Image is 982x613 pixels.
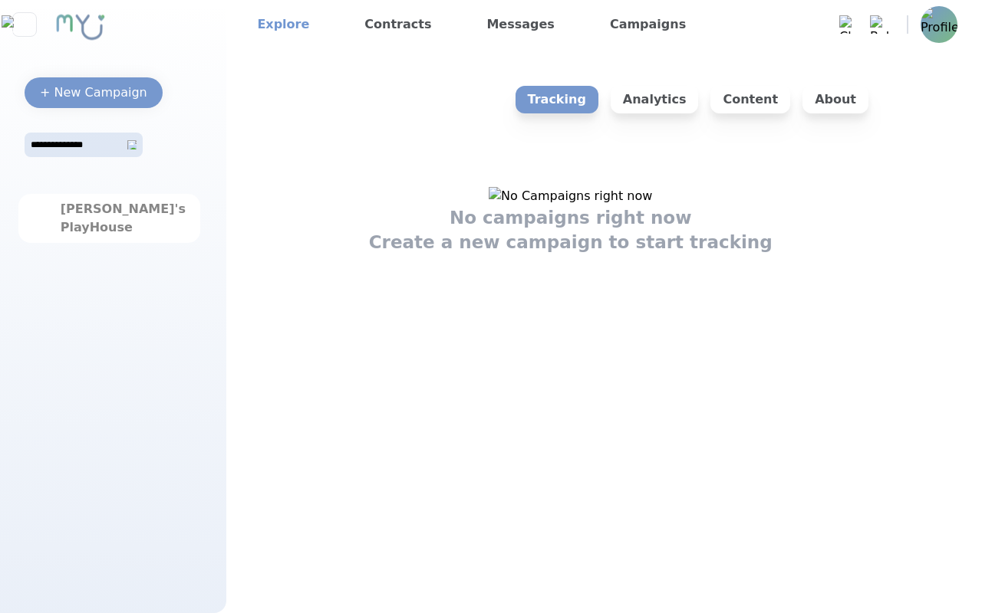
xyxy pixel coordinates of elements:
[870,15,888,34] img: Bell
[604,12,692,37] a: Campaigns
[450,205,692,230] h1: No campaigns right now
[921,6,957,43] img: Profile
[369,230,773,254] h1: Create a new campaign to start tracking
[2,15,47,34] img: Close sidebar
[358,12,437,37] a: Contracts
[25,77,163,108] button: + New Campaign
[251,12,315,37] a: Explore
[480,12,560,37] a: Messages
[611,86,699,113] p: Analytics
[61,200,159,237] div: [PERSON_NAME]'s PlayHouse
[489,187,652,205] img: No Campaigns right now
[40,84,147,102] div: + New Campaign
[710,86,790,113] p: Content
[839,15,858,34] img: Chat
[802,86,868,113] p: About
[516,86,598,113] p: Tracking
